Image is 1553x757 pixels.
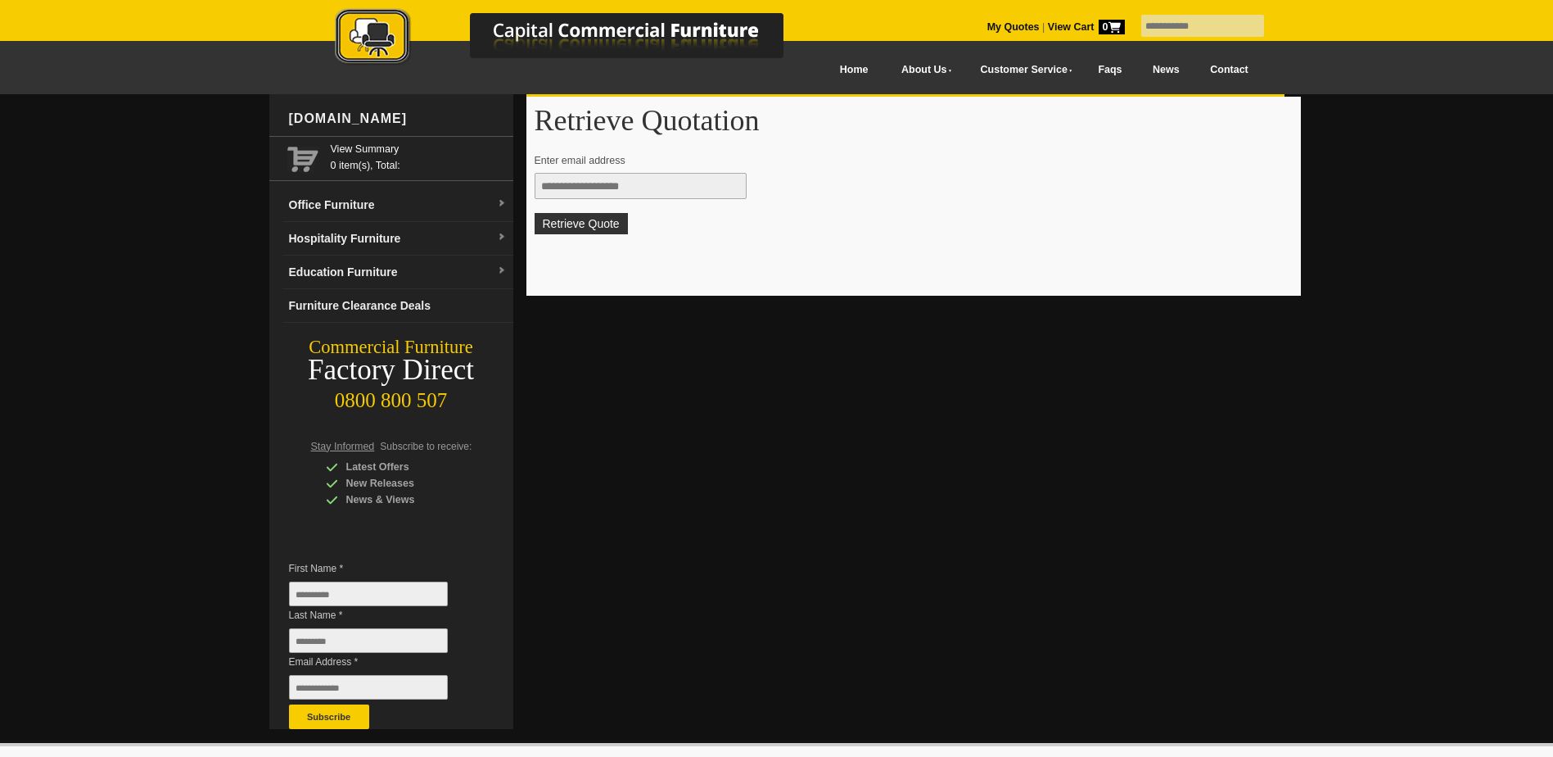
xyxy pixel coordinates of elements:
div: Commercial Furniture [269,336,513,359]
a: Faqs [1083,52,1138,88]
span: Email Address * [289,654,472,670]
input: First Name * [289,582,448,606]
a: News [1137,52,1194,88]
span: 0 item(s), Total: [331,141,507,171]
button: Subscribe [289,705,369,729]
a: View Cart0 [1045,21,1124,33]
div: 0800 800 507 [269,381,513,412]
a: About Us [883,52,962,88]
span: Last Name * [289,607,472,623]
span: Subscribe to receive: [380,441,472,452]
strong: View Cart [1048,21,1125,33]
button: Retrieve Quote [535,213,628,234]
img: Capital Commercial Furniture Logo [290,8,863,68]
div: Factory Direct [269,359,513,382]
input: Email Address * [289,675,448,700]
div: New Releases [326,475,481,492]
p: Enter email address [535,152,1277,169]
a: Contact [1194,52,1263,88]
span: 0 [1099,20,1125,34]
img: dropdown [497,233,507,243]
div: [DOMAIN_NAME] [282,94,513,143]
a: Hospitality Furnituredropdown [282,222,513,256]
a: Education Furnituredropdown [282,256,513,289]
img: dropdown [497,199,507,209]
a: View Summary [331,141,507,157]
a: My Quotes [987,21,1040,33]
a: Furniture Clearance Deals [282,289,513,323]
img: dropdown [497,266,507,276]
a: Customer Service [962,52,1082,88]
span: First Name * [289,560,472,577]
div: News & Views [326,492,481,508]
a: Office Furnituredropdown [282,188,513,222]
input: Last Name * [289,628,448,653]
span: Stay Informed [311,441,375,452]
a: Capital Commercial Furniture Logo [290,8,863,73]
div: Latest Offers [326,459,481,475]
h1: Retrieve Quotation [535,105,1293,136]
